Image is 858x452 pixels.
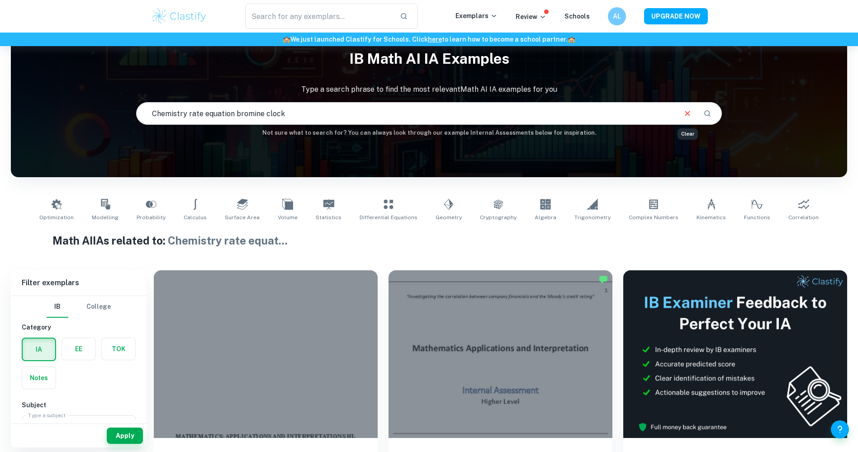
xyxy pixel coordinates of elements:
[436,213,462,221] span: Geometry
[283,36,290,43] span: 🏫
[28,411,66,419] label: Type a subject
[831,420,849,438] button: Help and Feedback
[47,296,68,318] button: IB
[744,213,770,221] span: Functions
[629,213,678,221] span: Complex Numbers
[316,213,341,221] span: Statistics
[137,101,675,126] input: E.g. voronoi diagrams, IBD candidates spread, music...
[168,234,288,247] span: Chemistry rate equat ...
[697,213,726,221] span: Kinematics
[360,213,417,221] span: Differential Equations
[679,105,696,122] button: Clear
[151,7,208,25] img: Clastify logo
[535,213,556,221] span: Algebra
[599,275,608,284] img: Marked
[564,13,590,20] a: Schools
[11,270,147,296] h6: Filter exemplars
[107,428,143,444] button: Apply
[23,339,55,360] button: IA
[22,322,136,332] h6: Category
[428,36,442,43] a: here
[22,400,136,410] h6: Subject
[608,7,626,25] button: AL
[47,296,111,318] div: Filter type choice
[516,12,546,22] p: Review
[86,296,111,318] button: College
[480,213,517,221] span: Cryptography
[11,44,847,73] h1: IB Math AI IA examples
[612,11,622,21] h6: AL
[700,106,715,121] button: Search
[644,8,708,24] button: UPGRADE NOW
[788,213,819,221] span: Correlation
[102,338,135,360] button: TOK
[278,213,298,221] span: Volume
[39,213,74,221] span: Optimization
[568,36,575,43] span: 🏫
[623,270,847,438] img: Thumbnail
[2,34,856,44] h6: We just launched Clastify for Schools. Click to learn how to become a school partner.
[92,213,119,221] span: Modelling
[137,213,166,221] span: Probability
[574,213,611,221] span: Trigonometry
[11,84,847,95] p: Type a search phrase to find the most relevant Math AI IA examples for you
[62,338,95,360] button: EE
[245,4,393,29] input: Search for any exemplars...
[184,213,207,221] span: Calculus
[678,128,698,140] div: Clear
[52,232,805,249] h1: Math AI IAs related to:
[455,11,498,21] p: Exemplars
[22,367,56,389] button: Notes
[11,128,847,137] h6: Not sure what to search for? You can always look through our example Internal Assessments below f...
[225,213,260,221] span: Surface Area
